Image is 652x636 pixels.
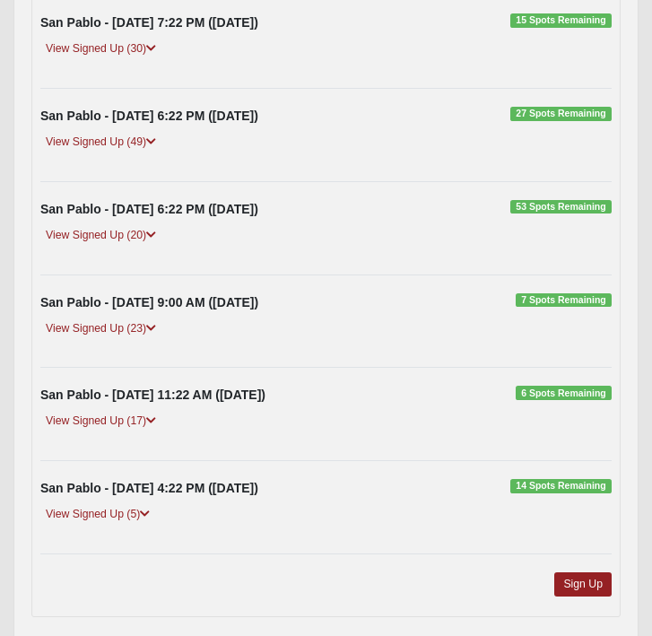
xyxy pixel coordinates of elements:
strong: San Pablo - [DATE] 9:00 AM ([DATE]) [40,295,258,309]
a: View Signed Up (30) [40,39,161,58]
a: View Signed Up (49) [40,133,161,152]
strong: San Pablo - [DATE] 4:22 PM ([DATE]) [40,481,258,495]
span: 7 Spots Remaining [516,293,612,308]
span: 53 Spots Remaining [510,200,612,214]
strong: San Pablo - [DATE] 7:22 PM ([DATE]) [40,15,258,30]
span: 27 Spots Remaining [510,107,612,121]
a: View Signed Up (20) [40,226,161,245]
span: 14 Spots Remaining [510,479,612,493]
strong: San Pablo - [DATE] 6:22 PM ([DATE]) [40,202,258,216]
a: Sign Up [554,572,612,597]
strong: San Pablo - [DATE] 6:22 PM ([DATE]) [40,109,258,123]
a: View Signed Up (5) [40,505,155,524]
a: View Signed Up (17) [40,412,161,431]
a: View Signed Up (23) [40,319,161,338]
span: 15 Spots Remaining [510,13,612,28]
span: 6 Spots Remaining [516,386,612,400]
strong: San Pablo - [DATE] 11:22 AM ([DATE]) [40,388,265,402]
